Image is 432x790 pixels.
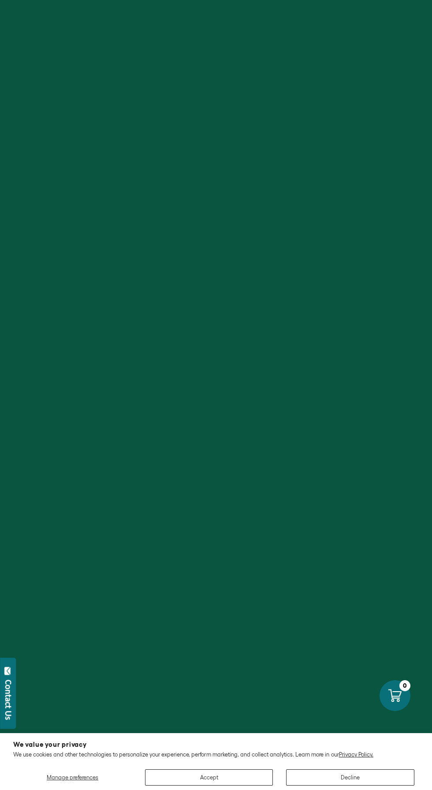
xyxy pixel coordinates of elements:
[13,751,419,758] p: We use cookies and other technologies to personalize your experience, perform marketing, and coll...
[339,751,373,758] a: Privacy Policy.
[13,741,419,748] h2: We value your privacy
[13,769,132,786] button: Manage preferences
[145,769,273,786] button: Accept
[399,680,410,691] div: 0
[286,769,414,786] button: Decline
[47,774,98,781] span: Manage preferences
[4,680,13,720] div: Contact Us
